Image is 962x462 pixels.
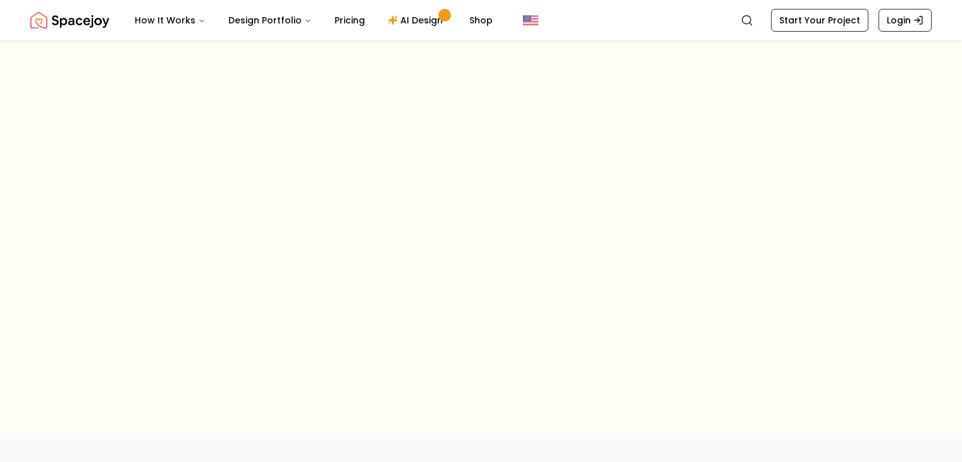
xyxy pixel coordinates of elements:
[771,9,868,32] a: Start Your Project
[324,8,375,33] a: Pricing
[459,8,503,33] a: Shop
[879,9,932,32] a: Login
[523,13,538,28] img: United States
[30,8,109,33] a: Spacejoy
[30,8,109,33] img: Spacejoy Logo
[125,8,503,33] nav: Main
[125,8,216,33] button: How It Works
[218,8,322,33] button: Design Portfolio
[378,8,457,33] a: AI Design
